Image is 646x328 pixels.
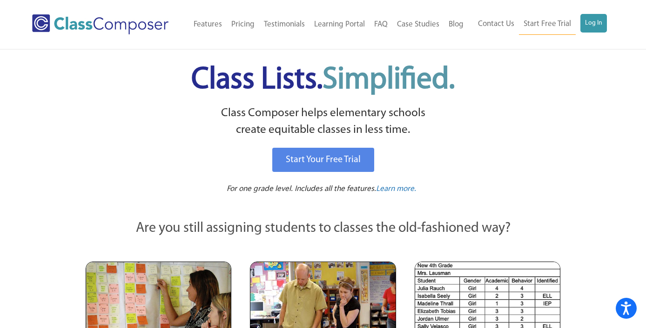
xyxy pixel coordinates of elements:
[473,14,519,34] a: Contact Us
[32,14,168,34] img: Class Composer
[189,14,227,35] a: Features
[259,14,310,35] a: Testimonials
[227,185,376,193] span: For one grade level. Includes all the features.
[468,14,606,35] nav: Header Menu
[86,218,560,239] p: Are you still assigning students to classes the old-fashioned way?
[580,14,607,33] a: Log In
[376,185,416,193] span: Learn more.
[519,14,576,35] a: Start Free Trial
[185,14,469,35] nav: Header Menu
[227,14,259,35] a: Pricing
[286,155,361,164] span: Start Your Free Trial
[370,14,392,35] a: FAQ
[444,14,468,35] a: Blog
[191,65,455,95] span: Class Lists.
[392,14,444,35] a: Case Studies
[272,148,374,172] a: Start Your Free Trial
[323,65,455,95] span: Simplified.
[376,184,416,195] a: Learn more.
[84,105,562,139] p: Class Composer helps elementary schools create equitable classes in less time.
[310,14,370,35] a: Learning Portal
